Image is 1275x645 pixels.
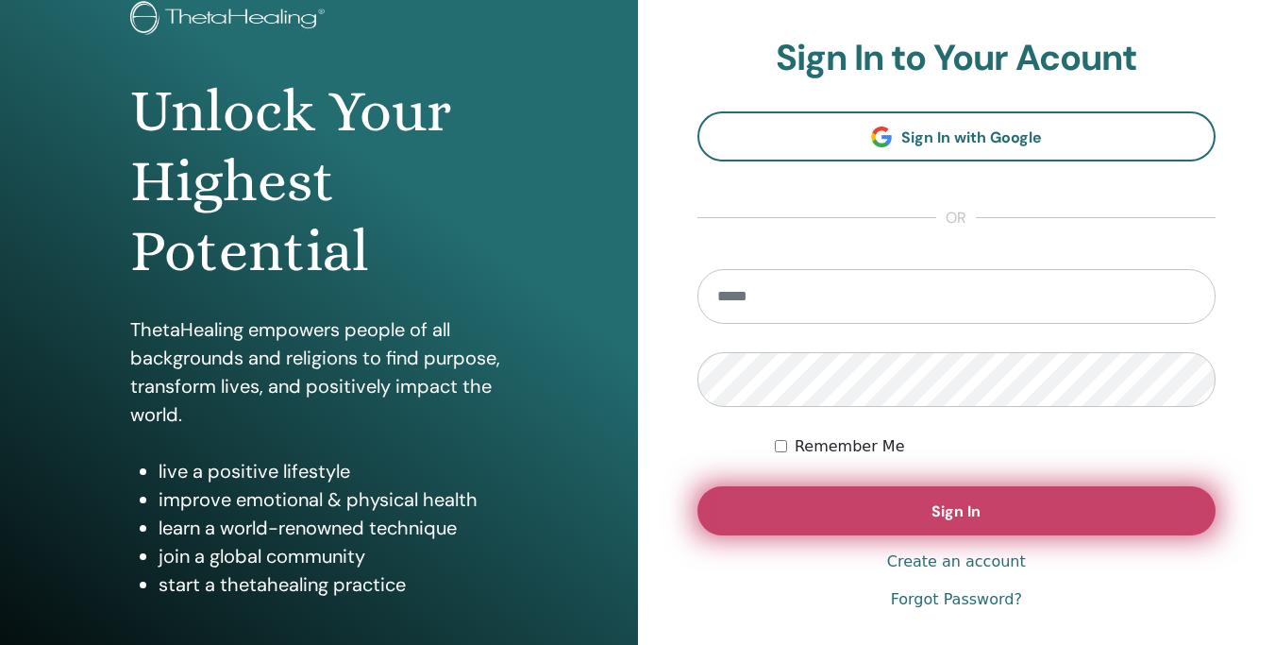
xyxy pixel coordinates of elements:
[159,570,508,599] li: start a thetahealing practice
[159,457,508,485] li: live a positive lifestyle
[775,435,1216,458] div: Keep me authenticated indefinitely or until I manually logout
[697,111,1216,161] a: Sign In with Google
[795,435,905,458] label: Remember Me
[901,127,1042,147] span: Sign In with Google
[130,76,508,287] h1: Unlock Your Highest Potential
[159,542,508,570] li: join a global community
[697,37,1216,80] h2: Sign In to Your Acount
[936,207,976,229] span: or
[159,514,508,542] li: learn a world-renowned technique
[130,315,508,429] p: ThetaHealing empowers people of all backgrounds and religions to find purpose, transform lives, a...
[887,551,1026,573] a: Create an account
[159,485,508,514] li: improve emotional & physical health
[931,501,981,521] span: Sign In
[697,486,1216,535] button: Sign In
[891,588,1022,611] a: Forgot Password?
